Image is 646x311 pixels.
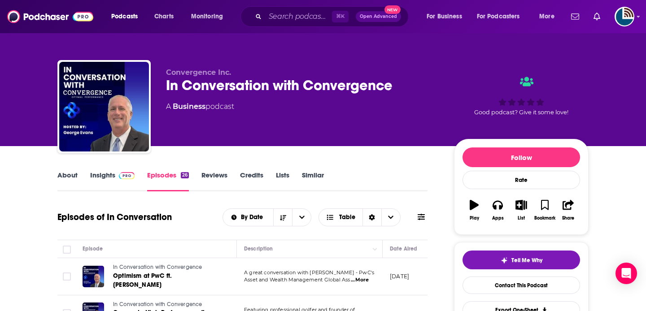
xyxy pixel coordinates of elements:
button: open menu [185,9,235,24]
h2: Choose List sort [223,208,312,226]
span: Open Advanced [360,14,397,19]
button: Sort Direction [273,209,292,226]
span: Monitoring [191,10,223,23]
a: Contact This Podcast [463,276,580,294]
a: Lists [276,171,289,191]
span: For Podcasters [477,10,520,23]
h1: Episodes of In Conversation [57,212,172,223]
a: In Conversation with Convergence [113,301,221,309]
div: Rate [463,171,580,189]
button: tell me why sparkleTell Me Why [463,251,580,269]
div: Search podcasts, credits, & more... [249,6,417,27]
a: Optimism at PwC ft. [PERSON_NAME] [113,272,221,289]
a: In Conversation with Convergence [113,263,221,272]
p: [DATE] [390,272,409,280]
div: Description [244,243,273,254]
a: InsightsPodchaser Pro [90,171,135,191]
span: Optimism at PwC ft. [PERSON_NAME] [113,272,172,289]
a: Business [173,102,205,111]
div: Apps [492,216,504,221]
div: Bookmark [534,216,555,221]
img: Podchaser - Follow, Share and Rate Podcasts [7,8,93,25]
button: open menu [292,209,311,226]
button: Follow [463,147,580,167]
span: By Date [241,214,266,220]
span: Toggle select row [63,272,71,281]
span: A great conversation with [PERSON_NAME] - PwC's [244,269,374,276]
a: Charts [148,9,179,24]
div: Good podcast? Give it some love! [454,68,589,124]
button: Bookmark [533,194,556,226]
a: About [57,171,78,191]
div: Date Aired [390,243,417,254]
div: 26 [181,172,189,178]
span: In Conversation with Convergence [113,264,202,270]
img: Podchaser Pro [119,172,135,179]
img: User Profile [615,7,634,26]
a: Similar [302,171,324,191]
span: Logged in as tdunyak [615,7,634,26]
div: List [518,216,525,221]
div: Play [470,216,479,221]
button: Play [463,194,486,226]
span: Podcasts [111,10,138,23]
span: More [539,10,554,23]
span: Charts [154,10,174,23]
button: Choose View [319,208,401,226]
button: Open AdvancedNew [356,11,401,22]
img: tell me why sparkle [501,257,508,264]
div: Sort Direction [362,209,381,226]
span: ...More [351,276,369,284]
a: Credits [240,171,263,191]
span: Asset and Wealth Management Global Ass [244,276,350,283]
button: open menu [223,214,274,220]
a: Show notifications dropdown [567,9,583,24]
button: Share [557,194,580,226]
span: Convergence Inc. [166,68,231,77]
span: Table [339,214,355,220]
div: A podcast [166,101,234,112]
span: For Business [427,10,462,23]
span: In Conversation with Convergence [113,301,202,307]
div: Episode [83,243,103,254]
span: Good podcast? Give it some love! [474,109,568,116]
button: open menu [420,9,473,24]
a: Reviews [201,171,227,191]
button: Column Actions [370,244,380,255]
button: open menu [471,9,533,24]
button: open menu [105,9,149,24]
button: Show profile menu [615,7,634,26]
button: open menu [533,9,566,24]
span: ⌘ K [332,11,349,22]
img: In Conversation with Convergence [59,62,149,151]
span: New [384,5,401,14]
a: Show notifications dropdown [590,9,604,24]
span: Tell Me Why [511,257,542,264]
a: Episodes26 [147,171,189,191]
input: Search podcasts, credits, & more... [265,9,332,24]
button: Apps [486,194,509,226]
div: Open Intercom Messenger [615,263,637,284]
button: List [510,194,533,226]
div: Share [562,216,574,221]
